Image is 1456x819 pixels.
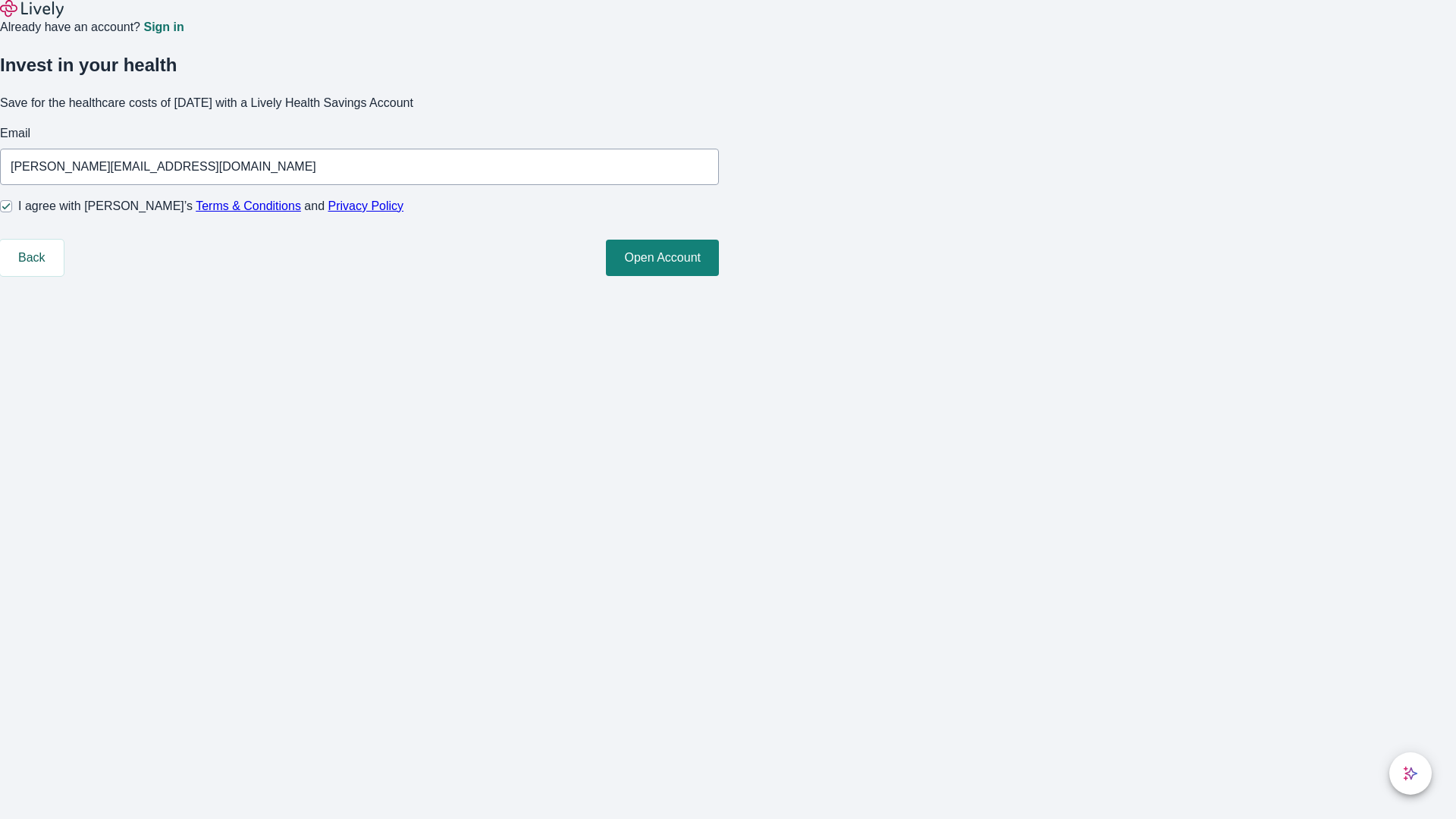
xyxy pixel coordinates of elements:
button: Open Account [606,240,719,276]
svg: Lively AI Assistant [1403,766,1418,781]
span: I agree with [PERSON_NAME]’s and [18,197,403,215]
button: chat [1389,752,1432,795]
a: Privacy Policy [328,199,404,212]
a: Sign in [143,21,184,33]
a: Terms & Conditions [196,199,301,212]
